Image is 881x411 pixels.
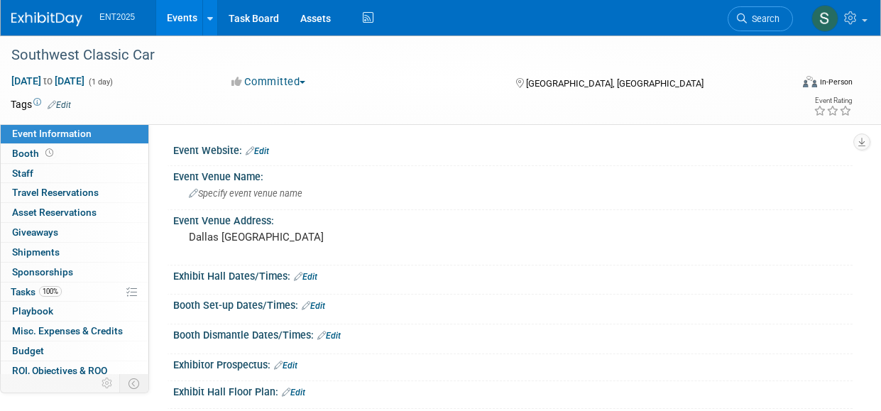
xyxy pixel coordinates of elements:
[294,272,317,282] a: Edit
[1,283,148,302] a: Tasks100%
[12,148,56,159] span: Booth
[173,140,853,158] div: Event Website:
[1,124,148,143] a: Event Information
[120,374,149,393] td: Toggle Event Tabs
[814,97,852,104] div: Event Rating
[747,13,779,24] span: Search
[226,75,311,89] button: Committed
[189,188,302,199] span: Specify event venue name
[274,361,297,371] a: Edit
[317,331,341,341] a: Edit
[819,77,853,87] div: In-Person
[246,146,269,156] a: Edit
[173,265,853,284] div: Exhibit Hall Dates/Times:
[11,286,62,297] span: Tasks
[189,231,441,243] pre: Dallas [GEOGRAPHIC_DATA]
[302,301,325,311] a: Edit
[6,43,781,68] div: Southwest Classic Car
[803,76,817,87] img: Format-Inperson.png
[1,164,148,183] a: Staff
[12,345,44,356] span: Budget
[282,388,305,398] a: Edit
[41,75,55,87] span: to
[12,168,33,179] span: Staff
[728,6,793,31] a: Search
[12,325,123,336] span: Misc. Expenses & Credits
[12,128,92,139] span: Event Information
[12,266,73,278] span: Sponsorships
[526,78,704,89] span: [GEOGRAPHIC_DATA], [GEOGRAPHIC_DATA]
[1,361,148,380] a: ROI, Objectives & ROO
[11,97,71,111] td: Tags
[1,341,148,361] a: Budget
[1,322,148,341] a: Misc. Expenses & Credits
[173,354,853,373] div: Exhibitor Prospectus:
[11,12,82,26] img: ExhibitDay
[173,381,853,400] div: Exhibit Hall Floor Plan:
[1,243,148,262] a: Shipments
[1,302,148,321] a: Playbook
[811,5,838,32] img: Stephanie Silva
[12,305,53,317] span: Playbook
[12,187,99,198] span: Travel Reservations
[173,166,853,184] div: Event Venue Name:
[43,148,56,158] span: Booth not reserved yet
[12,365,107,376] span: ROI, Objectives & ROO
[39,286,62,297] span: 100%
[1,183,148,202] a: Travel Reservations
[12,207,97,218] span: Asset Reservations
[730,74,853,95] div: Event Format
[1,263,148,282] a: Sponsorships
[173,324,853,343] div: Booth Dismantle Dates/Times:
[87,77,113,87] span: (1 day)
[173,295,853,313] div: Booth Set-up Dates/Times:
[48,100,71,110] a: Edit
[12,226,58,238] span: Giveaways
[173,210,853,228] div: Event Venue Address:
[1,203,148,222] a: Asset Reservations
[95,374,120,393] td: Personalize Event Tab Strip
[11,75,85,87] span: [DATE] [DATE]
[12,246,60,258] span: Shipments
[99,12,135,22] span: ENT2025
[1,223,148,242] a: Giveaways
[1,144,148,163] a: Booth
